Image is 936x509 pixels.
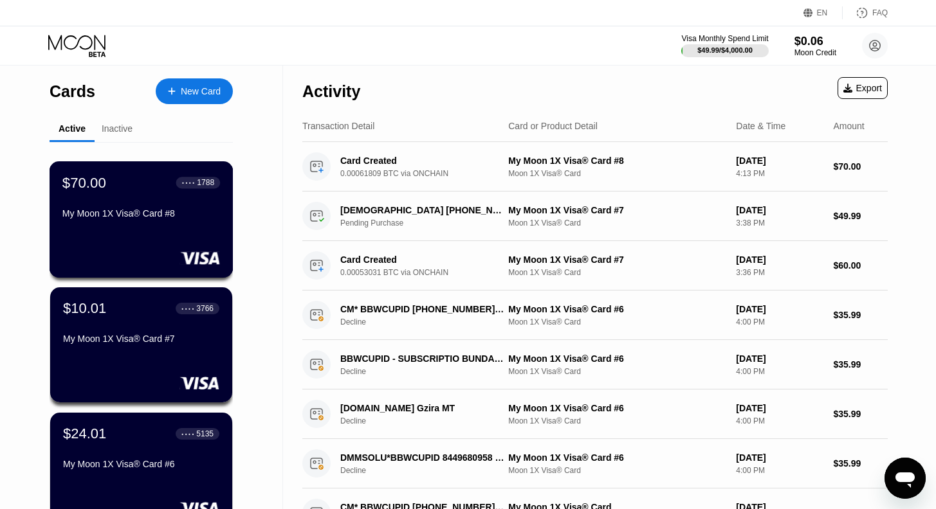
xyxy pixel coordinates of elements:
div: Card Created [340,156,504,166]
div: [DOMAIN_NAME] Gzira MT [340,403,504,413]
div: [DEMOGRAPHIC_DATA] [PHONE_NUMBER] US [340,205,504,215]
div: 4:00 PM [736,416,823,425]
div: 0.00061809 BTC via ONCHAIN [340,169,517,178]
div: ● ● ● ● [181,432,194,436]
div: BBWCUPID - SUBSCRIPTIO BUNDALL AU [340,353,504,364]
div: My Moon 1X Visa® Card #8 [62,208,220,219]
div: ● ● ● ● [181,307,194,310]
div: 4:00 PM [736,317,823,326]
div: Inactive [102,123,133,134]
div: Export [843,83,882,93]
div: $60.00 [834,260,888,271]
div: $0.06 [794,35,836,48]
div: Decline [340,416,517,425]
div: Activity [302,82,360,101]
div: Moon Credit [794,48,836,57]
div: $35.99 [834,359,888,370]
div: $35.99 [834,458,888,469]
div: $49.99 / $4,000.00 [697,46,753,54]
div: $0.06Moon Credit [794,35,836,57]
div: $35.99 [834,409,888,419]
div: 4:00 PM [736,466,823,475]
iframe: Button to launch messaging window [885,458,926,499]
div: New Card [181,86,221,97]
div: My Moon 1X Visa® Card #6 [508,353,726,364]
div: Card or Product Detail [508,121,598,131]
div: My Moon 1X Visa® Card #6 [508,403,726,413]
div: Moon 1X Visa® Card [508,317,726,326]
div: Moon 1X Visa® Card [508,466,726,475]
div: Pending Purchase [340,219,517,228]
div: Cards [50,82,95,101]
div: [DATE] [736,304,823,314]
div: Moon 1X Visa® Card [508,367,726,376]
div: ● ● ● ● [182,181,195,184]
div: DMMSOLU*BBWCUPID 8449680958 US [340,452,504,463]
div: My Moon 1X Visa® Card #6 [508,304,726,314]
div: 3:36 PM [736,268,823,277]
div: Visa Monthly Spend Limit [681,34,768,43]
div: Card Created [340,254,504,265]
div: Export [838,77,888,99]
div: [DEMOGRAPHIC_DATA] [PHONE_NUMBER] USPending PurchaseMy Moon 1X Visa® Card #7Moon 1X Visa® Card[DA... [302,192,888,241]
div: $49.99 [834,211,888,221]
div: My Moon 1X Visa® Card #7 [63,334,219,344]
div: Decline [340,466,517,475]
div: Amount [834,121,865,131]
div: DMMSOLU*BBWCUPID 8449680958 USDeclineMy Moon 1X Visa® Card #6Moon 1X Visa® Card[DATE]4:00 PM$35.99 [302,439,888,488]
div: [DATE] [736,254,823,265]
div: Decline [340,317,517,326]
div: New Card [156,78,233,104]
div: $70.00● ● ● ●1788My Moon 1X Visa® Card #8 [50,162,232,277]
div: Moon 1X Visa® Card [508,219,726,228]
div: $10.01● ● ● ●3766My Moon 1X Visa® Card #7 [50,287,232,402]
div: CM* BBWCUPID [PHONE_NUMBER] AUDeclineMy Moon 1X Visa® Card #6Moon 1X Visa® Card[DATE]4:00 PM$35.99 [302,290,888,340]
div: FAQ [872,8,888,17]
div: $24.01 [63,425,106,442]
div: EN [817,8,828,17]
div: $35.99 [834,310,888,320]
div: My Moon 1X Visa® Card #6 [63,459,219,469]
div: Transaction Detail [302,121,374,131]
div: [DATE] [736,452,823,463]
div: Visa Monthly Spend Limit$49.99/$4,000.00 [681,34,768,57]
div: 3766 [196,304,214,313]
div: 3:38 PM [736,219,823,228]
div: $10.01 [63,300,106,317]
div: My Moon 1X Visa® Card #7 [508,254,726,265]
div: EN [803,6,843,19]
div: Moon 1X Visa® Card [508,169,726,178]
div: 1788 [197,178,214,187]
div: FAQ [843,6,888,19]
div: [DOMAIN_NAME] Gzira MTDeclineMy Moon 1X Visa® Card #6Moon 1X Visa® Card[DATE]4:00 PM$35.99 [302,389,888,439]
div: My Moon 1X Visa® Card #7 [508,205,726,215]
div: 5135 [196,429,214,438]
div: Active [59,123,86,134]
div: Card Created0.00061809 BTC via ONCHAINMy Moon 1X Visa® Card #8Moon 1X Visa® Card[DATE]4:13 PM$70.00 [302,142,888,192]
div: 4:00 PM [736,367,823,376]
div: [DATE] [736,156,823,166]
div: Moon 1X Visa® Card [508,268,726,277]
div: Moon 1X Visa® Card [508,416,726,425]
div: [DATE] [736,353,823,364]
div: [DATE] [736,205,823,215]
div: BBWCUPID - SUBSCRIPTIO BUNDALL AUDeclineMy Moon 1X Visa® Card #6Moon 1X Visa® Card[DATE]4:00 PM$3... [302,340,888,389]
div: 4:13 PM [736,169,823,178]
div: $70.00 [834,161,888,172]
div: $70.00 [62,174,106,191]
div: My Moon 1X Visa® Card #8 [508,156,726,166]
div: CM* BBWCUPID [PHONE_NUMBER] AU [340,304,504,314]
div: 0.00053031 BTC via ONCHAIN [340,268,517,277]
div: Decline [340,367,517,376]
div: [DATE] [736,403,823,413]
div: Date & Time [736,121,785,131]
div: My Moon 1X Visa® Card #6 [508,452,726,463]
div: Card Created0.00053031 BTC via ONCHAINMy Moon 1X Visa® Card #7Moon 1X Visa® Card[DATE]3:36 PM$60.00 [302,241,888,290]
